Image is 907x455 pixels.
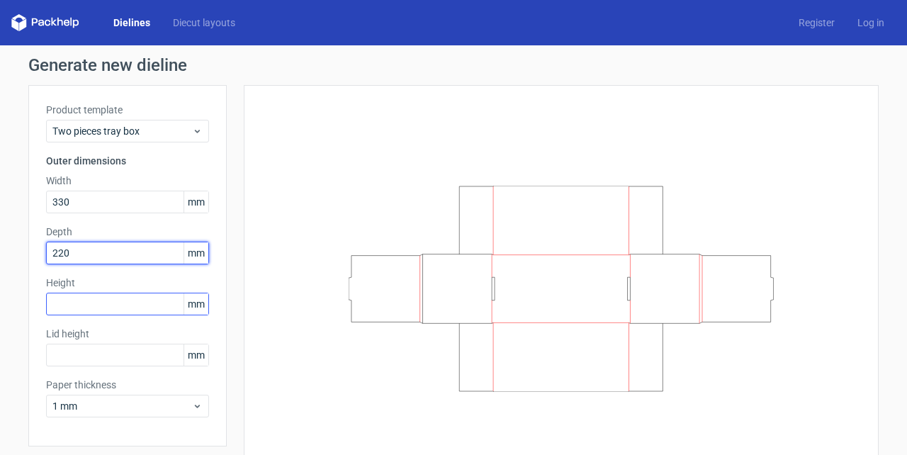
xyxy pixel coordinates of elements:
[184,191,208,213] span: mm
[184,344,208,366] span: mm
[28,57,879,74] h1: Generate new dieline
[184,293,208,315] span: mm
[787,16,846,30] a: Register
[46,327,209,341] label: Lid height
[46,174,209,188] label: Width
[52,399,192,413] span: 1 mm
[46,378,209,392] label: Paper thickness
[46,154,209,168] h3: Outer dimensions
[162,16,247,30] a: Diecut layouts
[46,103,209,117] label: Product template
[46,225,209,239] label: Depth
[46,276,209,290] label: Height
[52,124,192,138] span: Two pieces tray box
[102,16,162,30] a: Dielines
[184,242,208,264] span: mm
[846,16,896,30] a: Log in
